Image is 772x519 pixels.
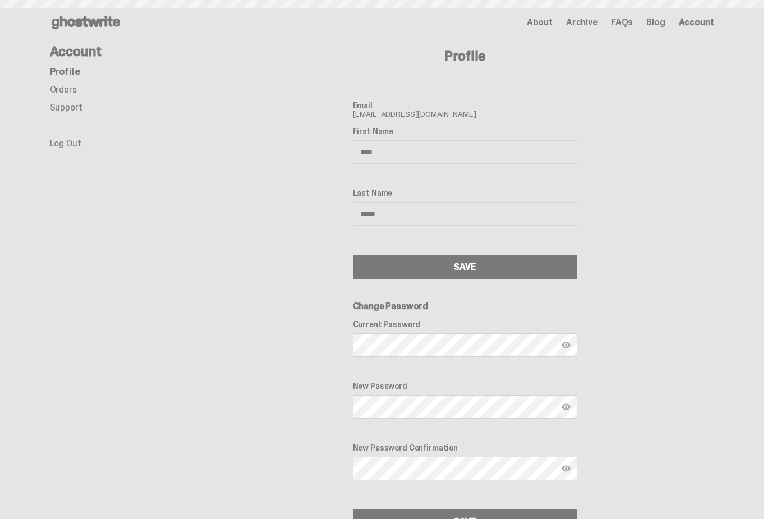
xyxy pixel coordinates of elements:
a: Log Out [50,137,81,149]
label: New Password Confirmation [353,443,577,452]
a: About [527,18,553,27]
span: [EMAIL_ADDRESS][DOMAIN_NAME] [353,101,577,118]
a: Orders [50,84,77,95]
a: FAQs [611,18,633,27]
a: Account [679,18,714,27]
label: New Password [353,382,577,391]
div: SAVE [454,263,475,272]
h4: Account [50,45,216,58]
a: Support [50,102,82,113]
h4: Profile [216,49,714,63]
button: SAVE [353,255,577,279]
a: Profile [50,66,80,77]
img: Show password [562,402,571,411]
a: Blog [646,18,665,27]
h6: Change Password [353,302,577,311]
label: Current Password [353,320,577,329]
label: First Name [353,127,577,136]
img: Show password [562,341,571,350]
img: Show password [562,464,571,473]
label: Last Name [353,189,577,198]
label: Email [353,101,577,110]
a: Archive [566,18,598,27]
